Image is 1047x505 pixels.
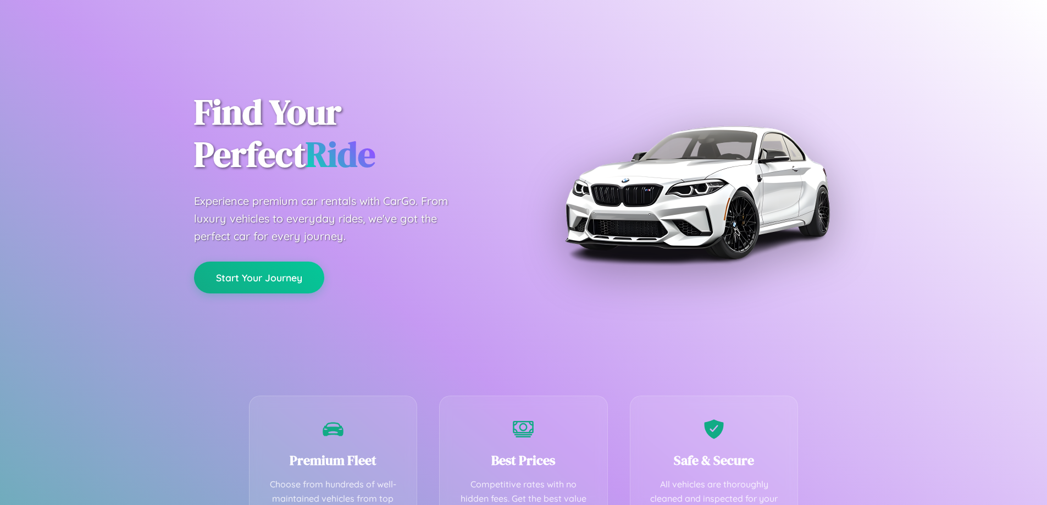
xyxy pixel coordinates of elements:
[559,55,834,330] img: Premium BMW car rental vehicle
[194,91,507,176] h1: Find Your Perfect
[194,262,324,293] button: Start Your Journey
[456,451,591,469] h3: Best Prices
[266,451,401,469] h3: Premium Fleet
[306,130,375,178] span: Ride
[647,451,782,469] h3: Safe & Secure
[194,192,469,245] p: Experience premium car rentals with CarGo. From luxury vehicles to everyday rides, we've got the ...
